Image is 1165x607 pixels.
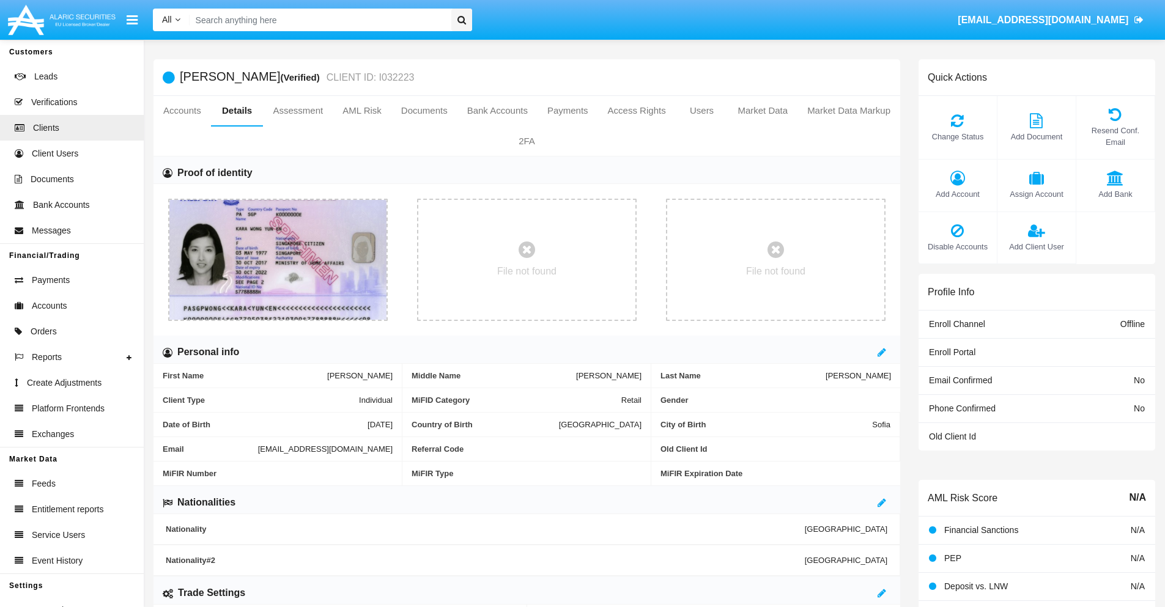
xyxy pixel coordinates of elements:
[538,96,598,125] a: Payments
[929,319,985,329] span: Enroll Channel
[32,224,71,237] span: Messages
[263,96,333,125] a: Assessment
[925,241,991,252] span: Disable Accounts
[153,96,211,125] a: Accounts
[660,444,890,454] span: Old Client Id
[1131,525,1145,535] span: N/A
[872,420,890,429] span: Sofia
[6,2,117,38] img: Logo image
[324,73,415,83] small: CLIENT ID: I032223
[163,395,359,405] span: Client Type
[31,173,74,186] span: Documents
[163,371,327,380] span: First Name
[944,553,961,563] span: PEP
[928,492,997,504] h6: AML Risk Score
[166,556,805,565] span: Nationality #2
[190,9,447,31] input: Search
[163,420,368,429] span: Date of Birth
[952,3,1150,37] a: [EMAIL_ADDRESS][DOMAIN_NAME]
[177,166,253,180] h6: Proof of identity
[1082,125,1148,148] span: Resend Conf. Email
[929,403,996,413] span: Phone Confirmed
[928,72,987,83] h6: Quick Actions
[34,70,57,83] span: Leads
[368,420,393,429] span: [DATE]
[178,586,245,600] h6: Trade Settings
[258,444,393,454] span: [EMAIL_ADDRESS][DOMAIN_NAME]
[412,420,559,429] span: Country of Birth
[660,420,872,429] span: City of Birth
[177,345,239,359] h6: Personal info
[676,96,728,125] a: Users
[1082,188,1148,200] span: Add Bank
[660,469,891,478] span: MiFIR Expiration Date
[929,375,992,385] span: Email Confirmed
[621,395,642,405] span: Retail
[928,286,974,298] h6: Profile Info
[929,432,976,441] span: Old Client Id
[929,347,975,357] span: Enroll Portal
[805,556,887,565] span: [GEOGRAPHIC_DATA]
[728,96,797,125] a: Market Data
[153,13,190,26] a: All
[805,524,887,534] span: [GEOGRAPHIC_DATA]
[31,96,77,109] span: Verifications
[412,469,642,478] span: MiFIR Type
[153,127,900,156] a: 2FA
[33,122,59,134] span: Clients
[412,444,642,454] span: Referral Code
[32,300,67,312] span: Accounts
[1134,375,1145,385] span: No
[31,325,57,338] span: Orders
[162,15,172,24] span: All
[1134,403,1145,413] span: No
[944,525,1018,535] span: Financial Sanctions
[797,96,900,125] a: Market Data Markup
[457,96,538,125] a: Bank Accounts
[333,96,391,125] a: AML Risk
[177,496,235,509] h6: Nationalities
[32,428,74,441] span: Exchanges
[32,402,105,415] span: Platform Frontends
[412,395,621,405] span: MiFID Category
[180,70,414,84] h5: [PERSON_NAME]
[391,96,457,125] a: Documents
[32,503,104,516] span: Entitlement reports
[559,420,642,429] span: [GEOGRAPHIC_DATA]
[211,96,264,125] a: Details
[598,96,676,125] a: Access Rights
[27,377,102,389] span: Create Adjustments
[660,395,891,405] span: Gender
[166,524,805,534] span: Nationality
[925,188,991,200] span: Add Account
[826,371,891,380] span: [PERSON_NAME]
[944,581,1008,591] span: Deposit vs. LNW
[32,147,78,160] span: Client Users
[660,371,826,380] span: Last Name
[925,131,991,142] span: Change Status
[32,554,83,567] span: Event History
[1004,131,1070,142] span: Add Document
[32,274,70,287] span: Payments
[359,395,393,405] span: Individual
[32,351,62,364] span: Reports
[1131,581,1145,591] span: N/A
[1129,490,1146,505] span: N/A
[280,70,323,84] div: (Verified)
[1004,241,1070,252] span: Add Client User
[163,469,393,478] span: MiFIR Number
[163,444,258,454] span: Email
[33,199,90,212] span: Bank Accounts
[1120,319,1145,329] span: Offline
[412,371,576,380] span: Middle Name
[1131,553,1145,563] span: N/A
[958,15,1128,25] span: [EMAIL_ADDRESS][DOMAIN_NAME]
[327,371,393,380] span: [PERSON_NAME]
[576,371,642,380] span: [PERSON_NAME]
[32,477,56,490] span: Feeds
[1004,188,1070,200] span: Assign Account
[32,529,85,542] span: Service Users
